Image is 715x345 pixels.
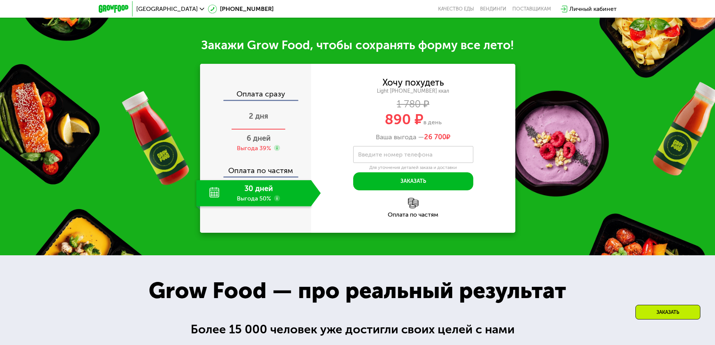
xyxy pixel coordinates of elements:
div: Grow Food — про реальный результат [132,274,583,307]
img: l6xcnZfty9opOoJh.png [408,198,418,208]
div: Оплата по частям [201,159,311,176]
label: Введите номер телефона [358,152,432,157]
div: Личный кабинет [569,5,617,14]
div: Light [PHONE_NUMBER] ккал [311,88,515,95]
div: 1 780 ₽ [311,100,515,108]
div: Ваша выгода — [311,133,515,142]
span: [GEOGRAPHIC_DATA] [136,6,198,12]
span: 26 700 [424,133,446,141]
span: в день [423,119,442,126]
a: Вендинги [480,6,506,12]
div: Оплата сразу [201,90,311,100]
a: [PHONE_NUMBER] [208,5,274,14]
div: Более 15 000 человек уже достигли своих целей с нами [191,320,524,339]
div: Хочу похудеть [382,78,444,87]
span: 2 дня [249,111,268,121]
span: 6 дней [247,134,271,143]
div: Выгода 39% [237,144,271,152]
span: 890 ₽ [385,111,423,128]
a: Качество еды [438,6,474,12]
button: Заказать [353,172,473,190]
div: Оплата по частям [311,212,515,218]
span: ₽ [424,133,450,142]
div: поставщикам [512,6,551,12]
div: Для уточнения деталей заказа и доставки [353,165,473,171]
div: Заказать [635,305,700,319]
